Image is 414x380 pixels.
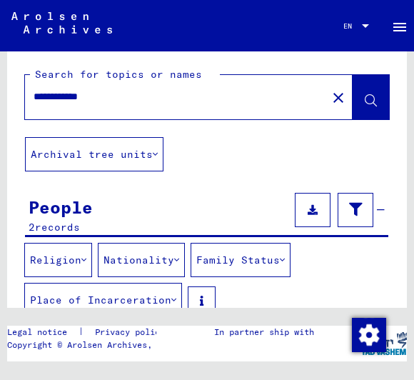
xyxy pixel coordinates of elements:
[391,19,408,36] mat-icon: Side nav toggle icon
[7,339,182,351] p: Copyright © Arolsen Archives, 2021
[24,243,92,277] button: Religion
[98,243,185,277] button: Nationality
[35,221,80,234] span: records
[35,68,202,81] mat-label: Search for topics or names
[385,11,414,40] button: Toggle sidenav
[352,318,386,352] img: Change consent
[84,326,182,339] a: Privacy policy
[214,326,314,339] p: In partner ship with
[29,221,35,234] span: 2
[11,12,112,34] img: Arolsen_neg.svg
[7,326,79,339] a: Legal notice
[191,243,291,277] button: Family Status
[324,83,353,111] button: Clear
[24,283,182,317] button: Place of Incarceration
[29,194,93,220] div: People
[7,326,182,339] div: |
[351,317,385,351] div: Change consent
[343,22,359,30] span: EN
[330,89,347,106] mat-icon: close
[25,137,163,171] button: Archival tree units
